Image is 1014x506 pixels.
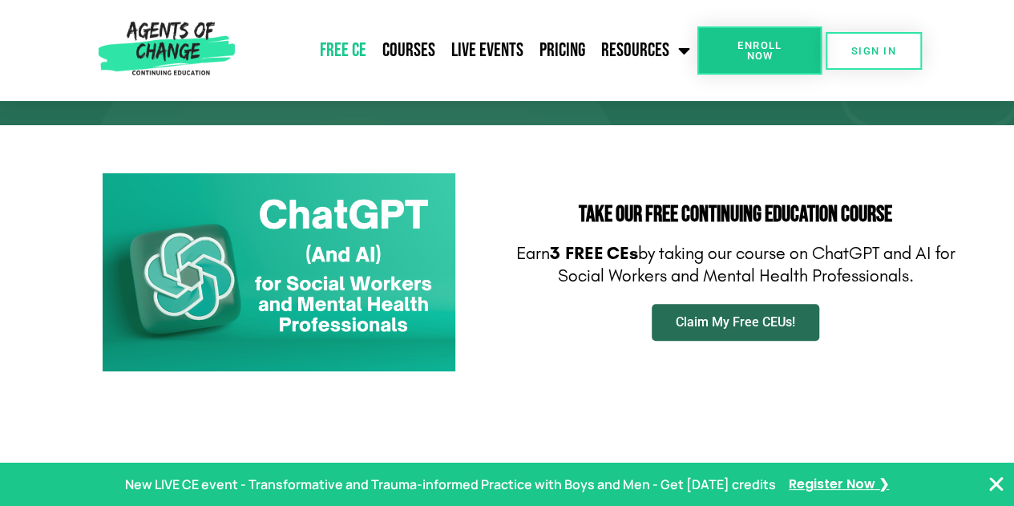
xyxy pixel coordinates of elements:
[652,304,819,341] a: Claim My Free CEUs!
[697,26,822,75] a: Enroll Now
[515,204,956,226] h2: Take Our FREE Continuing Education Course
[789,473,889,496] a: Register Now ❯
[851,46,896,56] span: SIGN IN
[550,243,638,264] b: 3 FREE CEs
[312,30,374,71] a: Free CE
[443,30,531,71] a: Live Events
[515,242,956,288] p: Earn by taking our course on ChatGPT and AI for Social Workers and Mental Health Professionals.
[987,475,1006,494] button: Close Banner
[826,32,922,70] a: SIGN IN
[676,316,795,329] span: Claim My Free CEUs!
[593,30,697,71] a: Resources
[241,30,697,71] nav: Menu
[374,30,443,71] a: Courses
[723,40,796,61] span: Enroll Now
[125,473,776,496] p: New LIVE CE event - Transformative and Trauma-informed Practice with Boys and Men - Get [DATE] cr...
[531,30,593,71] a: Pricing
